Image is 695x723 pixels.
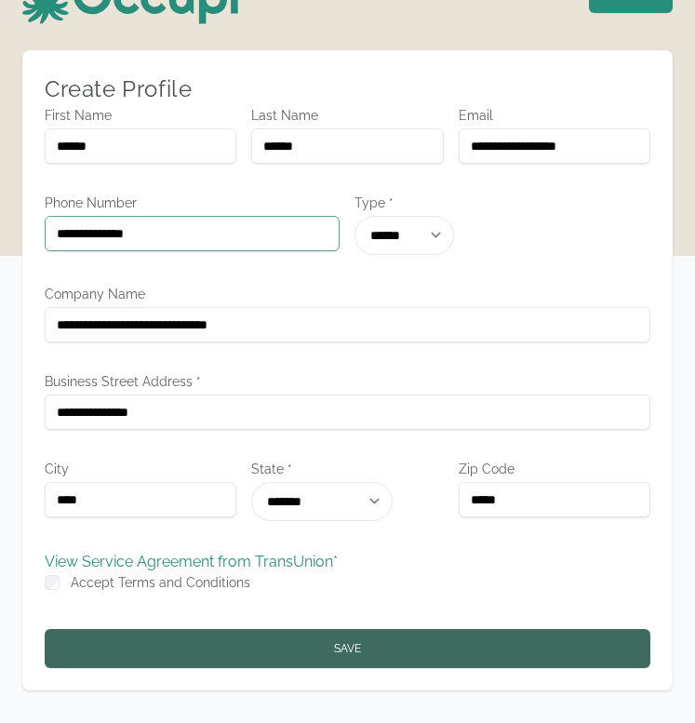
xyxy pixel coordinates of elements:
label: Zip Code [459,460,650,478]
button: Save [45,629,650,668]
label: Email [459,106,650,125]
label: Business Street Address * [45,372,650,391]
label: Phone Number [45,194,340,212]
a: View Service Agreement from TransUnion* [45,553,338,570]
label: First Name [45,106,236,125]
label: Last Name [251,106,443,125]
label: City [45,460,236,478]
label: Accept Terms and Conditions [71,575,250,590]
label: Company Name [45,285,650,303]
label: Type * [354,194,495,212]
label: State * [251,460,443,478]
span: Create Profile [45,75,192,102]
